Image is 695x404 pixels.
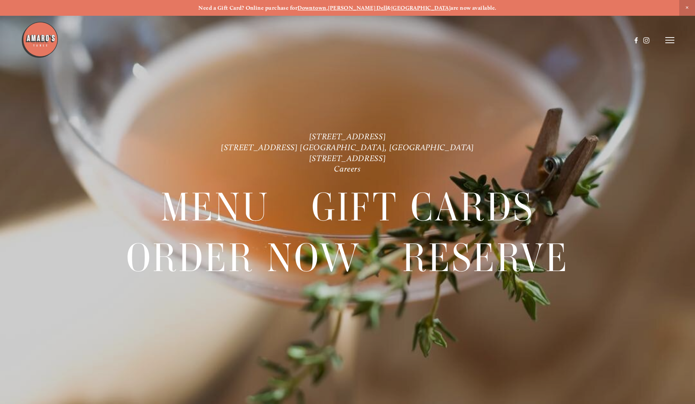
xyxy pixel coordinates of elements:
[298,5,326,11] a: Downtown
[391,5,451,11] a: [GEOGRAPHIC_DATA]
[402,233,569,283] a: Reserve
[221,142,474,152] a: [STREET_ADDRESS] [GEOGRAPHIC_DATA], [GEOGRAPHIC_DATA]
[311,182,534,232] a: Gift Cards
[309,131,386,142] a: [STREET_ADDRESS]
[311,182,534,232] span: Gift Cards
[450,5,496,11] strong: are now available.
[387,5,391,11] strong: &
[334,164,361,174] a: Careers
[161,182,270,232] span: Menu
[161,182,270,232] a: Menu
[21,21,59,59] img: Amaro's Table
[326,5,328,11] strong: ,
[126,233,361,283] a: Order Now
[309,153,386,163] a: [STREET_ADDRESS]
[198,5,298,11] strong: Need a Gift Card? Online purchase for
[328,5,387,11] a: [PERSON_NAME] Dell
